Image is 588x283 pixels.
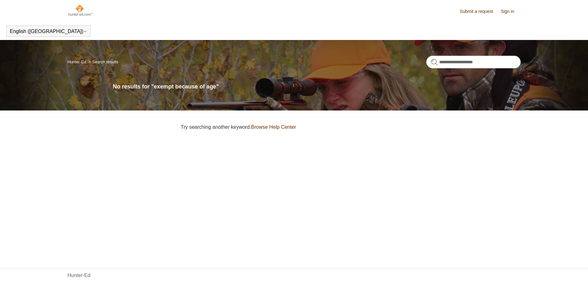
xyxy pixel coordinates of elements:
[251,124,296,130] a: Browse Help Center
[68,272,91,279] a: Hunter-Ed
[547,262,584,278] div: Chat Support
[426,56,521,68] input: Search
[460,8,499,15] a: Submit a request
[87,59,118,64] li: Search results
[501,8,521,15] a: Sign in
[181,123,521,131] p: Try searching another keyword.
[68,59,87,64] li: Hunter-Ed
[113,82,521,91] h1: No results for "exempt because of age"
[68,59,86,64] a: Hunter-Ed
[10,29,87,34] button: English ([GEOGRAPHIC_DATA])
[68,4,93,16] img: Hunter-Ed Help Center home page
